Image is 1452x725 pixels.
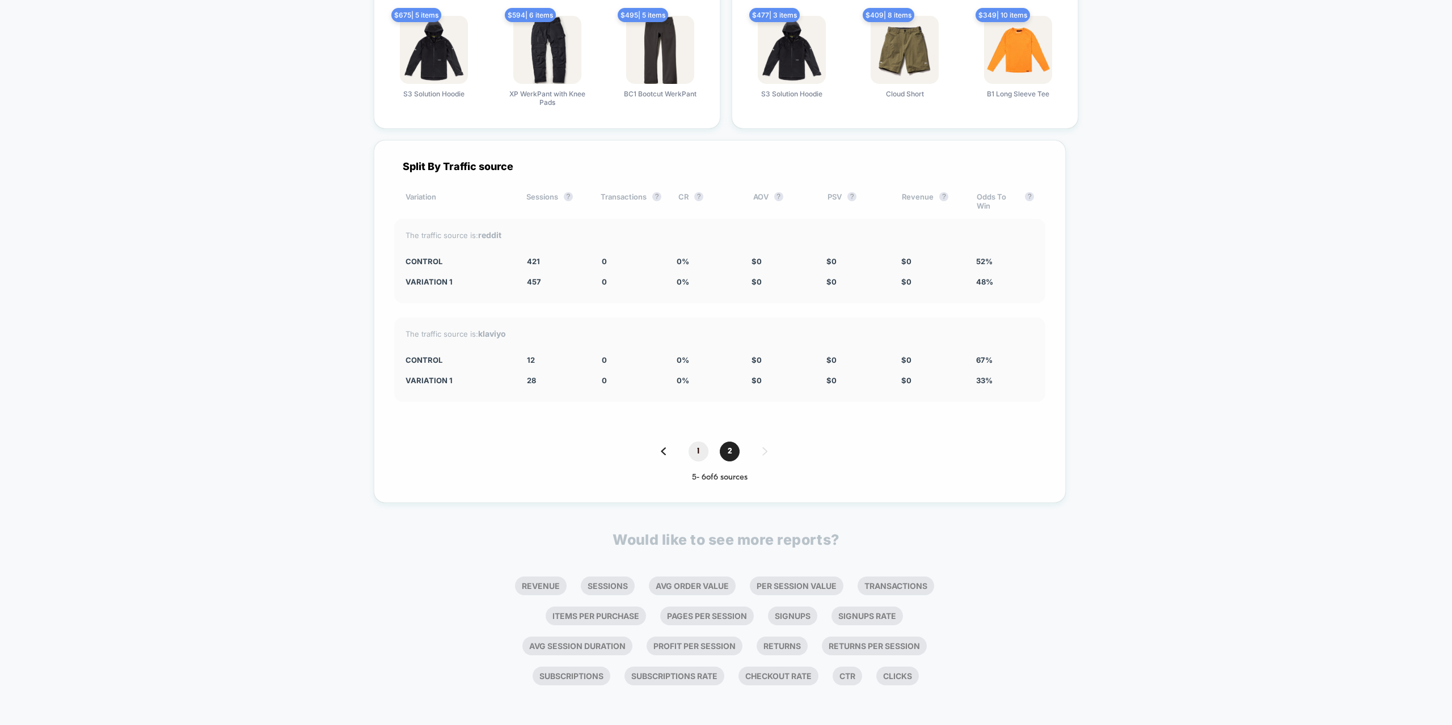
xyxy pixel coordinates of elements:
strong: reddit [478,230,501,240]
span: $ 0 [826,355,837,364]
li: Clicks [876,667,919,685]
div: Variation 1 [406,277,510,286]
div: 67% [976,355,1034,364]
span: $ 0 [752,277,762,286]
li: Subscriptions Rate [624,667,724,685]
li: Subscriptions [533,667,610,685]
span: 0 [602,355,607,364]
div: Split By Traffic source [394,160,1045,172]
div: 52% [976,257,1034,266]
div: CONTROL [406,355,510,364]
img: produt [513,16,581,84]
li: Profit Per Session [647,637,742,655]
span: $ 349 | 10 items [976,8,1030,22]
span: 2 [720,442,740,461]
div: Variation [406,192,509,210]
button: ? [694,192,703,201]
li: Returns Per Session [822,637,927,655]
img: produt [626,16,694,84]
span: XP WerkPant with Knee Pads [505,90,590,108]
div: The traffic source is: [406,230,1034,240]
span: 421 [527,257,540,266]
img: pagination back [661,447,666,455]
span: BC1 Bootcut WerkPant [624,90,697,108]
button: ? [1025,192,1034,201]
span: $ 0 [901,257,911,266]
li: Avg Order Value [649,576,736,595]
span: S3 Solution Hoodie [403,90,465,108]
div: 33% [976,376,1034,385]
span: S3 Solution Hoodie [761,90,822,108]
li: Per Session Value [750,576,843,595]
button: ? [847,192,856,201]
span: 0 % [677,376,689,385]
span: $ 495 | 5 items [618,8,668,22]
li: Pages Per Session [660,607,754,625]
span: $ 0 [752,376,762,385]
strong: klaviyo [478,329,506,338]
button: ? [564,192,573,201]
div: Revenue [902,192,959,210]
li: Items Per Purchase [546,607,646,625]
span: 28 [527,376,536,385]
li: Revenue [515,576,567,595]
li: Avg Session Duration [522,637,632,655]
span: $ 0 [752,355,762,364]
li: Returns [757,637,808,655]
div: Odds To Win [977,192,1034,210]
li: Signups Rate [831,607,903,625]
span: 1 [689,442,708,461]
span: Cloud Short [886,90,924,108]
img: produt [984,16,1052,84]
span: $ 675 | 5 items [391,8,441,22]
span: $ 0 [901,355,911,364]
span: 0 [602,376,607,385]
span: $ 477 | 3 items [749,8,800,22]
li: Transactions [858,576,934,595]
span: $ 0 [901,277,911,286]
span: $ 0 [752,257,762,266]
span: $ 0 [826,376,837,385]
button: ? [939,192,948,201]
img: produt [758,16,826,84]
img: produt [400,16,468,84]
li: Sessions [581,576,635,595]
li: Checkout Rate [738,667,818,685]
span: 457 [527,277,541,286]
div: PSV [828,192,885,210]
span: 0 % [677,257,689,266]
span: 12 [527,355,535,364]
span: 0 [602,277,607,286]
span: 0 [602,257,607,266]
span: 0 % [677,355,689,364]
div: Transactions [601,192,661,210]
div: CONTROL [406,257,510,266]
span: $ 0 [826,257,837,266]
div: CR [678,192,736,210]
div: 48% [976,277,1034,286]
span: 0 % [677,277,689,286]
span: $ 409 | 8 items [863,8,914,22]
div: Variation 1 [406,376,510,385]
span: B1 Long Sleeve Tee [987,90,1049,108]
li: Signups [768,607,817,625]
div: Sessions [526,192,584,210]
div: The traffic source is: [406,329,1034,338]
img: produt [871,16,939,84]
button: ? [652,192,661,201]
div: 5 - 6 of 6 sources [394,473,1045,482]
li: Ctr [833,667,862,685]
p: Would like to see more reports? [613,531,839,548]
span: $ 0 [901,376,911,385]
button: ? [774,192,783,201]
div: AOV [753,192,811,210]
span: $ 594 | 6 items [505,8,556,22]
span: $ 0 [826,277,837,286]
